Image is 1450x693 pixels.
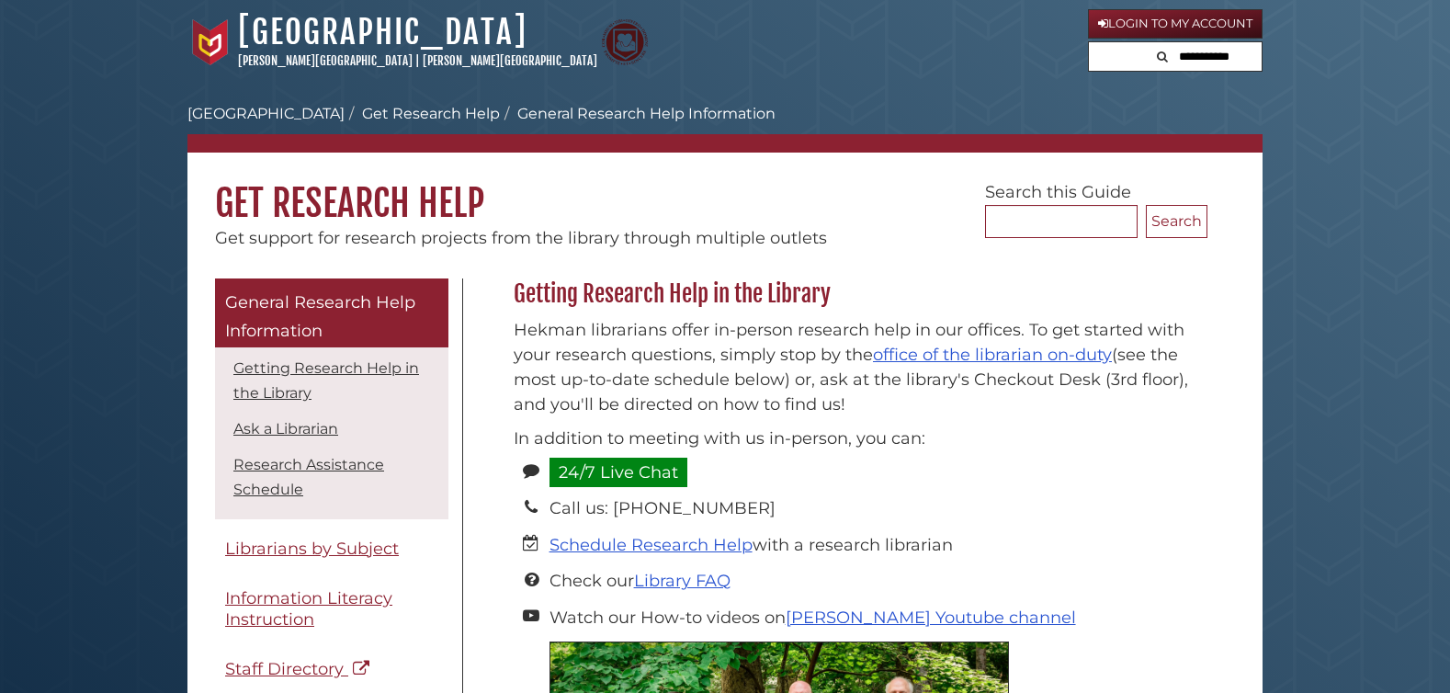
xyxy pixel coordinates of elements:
a: General Research Help Information [215,278,448,347]
img: Calvin University [187,19,233,65]
nav: breadcrumb [187,103,1263,153]
h2: Getting Research Help in the Library [504,279,1207,309]
a: [PERSON_NAME][GEOGRAPHIC_DATA] [238,53,413,68]
a: [GEOGRAPHIC_DATA] [187,105,345,122]
a: Information Literacy Instruction [215,578,448,640]
h1: Get Research Help [187,153,1263,226]
a: office of the librarian on-duty [873,345,1112,365]
button: Search [1146,205,1207,238]
i: Search [1157,51,1168,62]
button: Search [1151,42,1173,67]
li: General Research Help Information [500,103,776,125]
li: Check our [549,569,1198,594]
a: [GEOGRAPHIC_DATA] [238,12,527,52]
span: Librarians by Subject [225,539,399,559]
span: Information Literacy Instruction [225,588,392,630]
li: with a research librarian [549,533,1198,558]
span: General Research Help Information [225,292,415,342]
a: Staff Directory [215,649,448,690]
li: Call us: [PHONE_NUMBER] [549,496,1198,521]
a: [PERSON_NAME][GEOGRAPHIC_DATA] [423,53,597,68]
img: Calvin Theological Seminary [602,19,648,65]
a: 24/7 Live Chat [549,458,687,487]
span: Staff Directory [225,659,344,679]
a: Research Assistance Schedule [233,456,384,498]
a: Get Research Help [362,105,500,122]
p: Hekman librarians offer in-person research help in our offices. To get started with your research... [514,318,1198,417]
a: Getting Research Help in the Library [233,359,419,402]
a: Librarians by Subject [215,528,448,570]
a: Schedule Research Help [549,535,753,555]
a: Ask a Librarian [233,420,338,437]
li: Watch our How-to videos on [549,606,1198,631]
a: [PERSON_NAME] Youtube channel [786,608,1076,628]
a: Library FAQ [634,571,731,591]
span: Get support for research projects from the library through multiple outlets [215,228,827,248]
span: | [415,53,420,68]
a: Login to My Account [1088,9,1263,39]
p: In addition to meeting with us in-person, you can: [514,426,1198,451]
